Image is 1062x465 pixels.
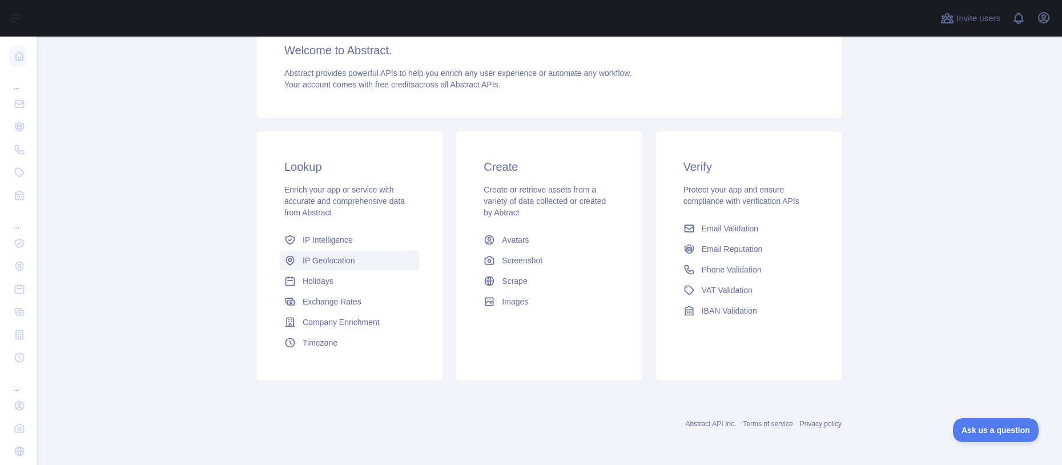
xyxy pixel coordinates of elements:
[284,159,415,175] h3: Lookup
[683,159,814,175] h3: Verify
[284,185,405,217] span: Enrich your app or service with accurate and comprehensive data from Abstract
[743,420,793,428] a: Terms of service
[800,420,842,428] a: Privacy policy
[280,230,420,250] a: IP Intelligence
[679,300,819,321] a: IBAN Validation
[679,259,819,280] a: Phone Validation
[479,230,619,250] a: Avatars
[479,291,619,312] a: Images
[303,337,337,348] span: Timezone
[303,234,353,246] span: IP Intelligence
[284,80,500,89] span: Your account comes with across all Abstract APIs.
[280,291,420,312] a: Exchange Rates
[280,312,420,332] a: Company Enrichment
[479,250,619,271] a: Screenshot
[502,234,529,246] span: Avatars
[953,418,1039,442] iframe: Toggle Customer Support
[702,223,758,234] span: Email Validation
[9,69,27,91] div: ...
[303,275,333,287] span: Holidays
[679,280,819,300] a: VAT Validation
[702,284,753,296] span: VAT Validation
[280,250,420,271] a: IP Geolocation
[956,12,1000,25] span: Invite users
[702,243,763,255] span: Email Reputation
[679,239,819,259] a: Email Reputation
[375,80,415,89] span: free credits
[679,218,819,239] a: Email Validation
[9,370,27,393] div: ...
[280,332,420,353] a: Timezone
[702,264,762,275] span: Phone Validation
[502,255,542,266] span: Screenshot
[284,69,632,78] span: Abstract provides powerful APIs to help you enrich any user experience or automate any workflow.
[284,42,814,58] h3: Welcome to Abstract.
[303,296,361,307] span: Exchange Rates
[502,296,528,307] span: Images
[502,275,527,287] span: Scrape
[686,420,737,428] a: Abstract API Inc.
[683,185,799,206] span: Protect your app and ensure compliance with verification APIs
[303,316,380,328] span: Company Enrichment
[702,305,757,316] span: IBAN Validation
[280,271,420,291] a: Holidays
[938,9,1003,27] button: Invite users
[484,159,614,175] h3: Create
[9,208,27,231] div: ...
[479,271,619,291] a: Scrape
[303,255,355,266] span: IP Geolocation
[484,185,606,217] span: Create or retrieve assets from a variety of data collected or created by Abtract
